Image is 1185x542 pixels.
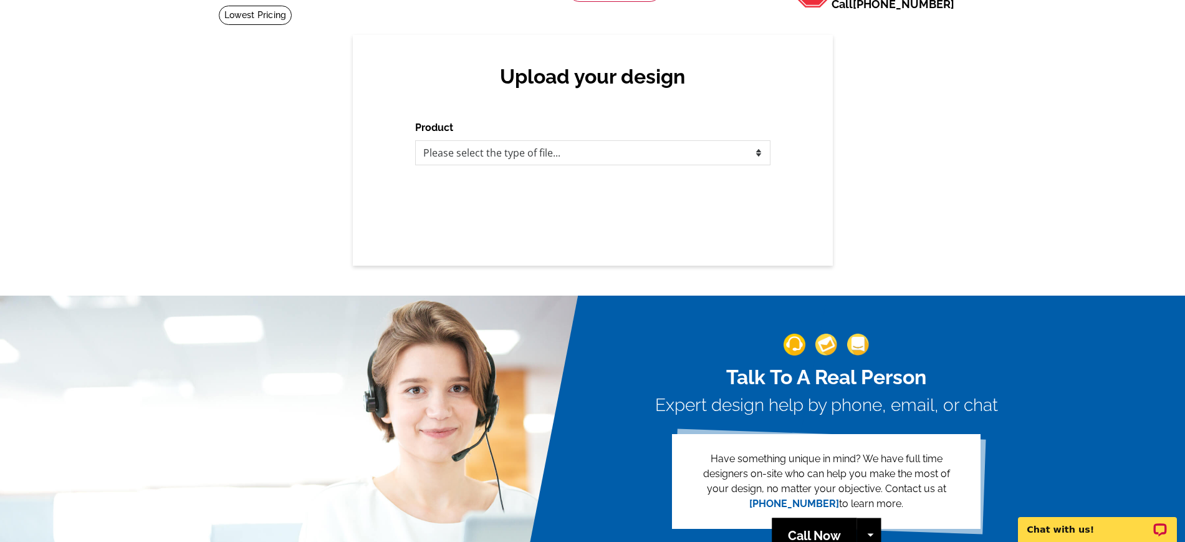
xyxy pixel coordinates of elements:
h3: Expert design help by phone, email, or chat [655,395,998,416]
a: [PHONE_NUMBER] [749,498,839,510]
label: Product [415,120,453,135]
h2: Upload your design [428,65,758,89]
img: support-img-2.png [815,334,837,356]
p: Have something unique in mind? We have full time designers on-site who can help you make the most... [692,452,961,511]
img: support-img-1.png [784,334,805,356]
iframe: LiveChat chat widget [1010,503,1185,542]
img: support-img-3_1.png [847,334,869,356]
h2: Talk To A Real Person [655,365,998,389]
